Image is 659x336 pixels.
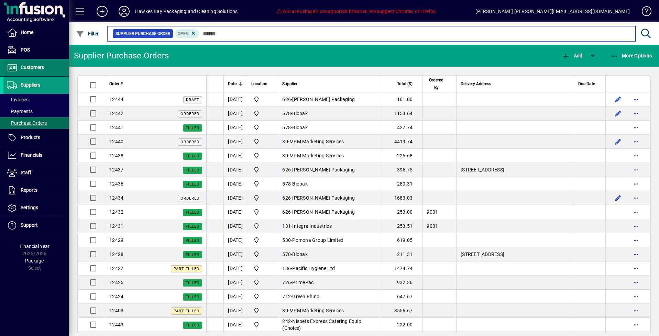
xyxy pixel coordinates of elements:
span: 12424 [109,294,123,299]
span: Reports [21,187,37,193]
span: Central [251,236,274,244]
a: Customers [3,59,69,76]
a: Products [3,129,69,146]
span: Payments [7,109,33,114]
span: 12434 [109,195,123,201]
span: POS [21,47,30,53]
span: 30 [282,308,288,313]
button: Edit [613,192,624,203]
span: Customers [21,65,44,70]
span: Filled [186,224,199,229]
span: Settings [21,205,38,210]
span: Central [251,292,274,301]
td: [DATE] [223,290,247,304]
span: 12443 [109,322,123,327]
button: More options [630,94,641,105]
span: 12442 [109,111,123,116]
td: [DATE] [223,121,247,135]
td: [DATE] [223,304,247,318]
td: 4419.74 [381,135,422,149]
span: MPM Marketing Services [289,308,344,313]
td: - [278,92,381,107]
a: Staff [3,164,69,181]
span: Filled [186,238,199,243]
span: Central [251,222,274,230]
button: More options [630,136,641,147]
button: More options [630,221,641,232]
a: Settings [3,199,69,216]
span: Filled [186,281,199,285]
td: [DATE] [223,219,247,233]
button: More options [630,291,641,302]
button: More options [630,178,641,189]
span: Filled [186,210,199,215]
button: Edit [613,136,624,147]
span: Date [228,80,237,88]
a: Invoices [3,94,69,105]
span: MPM Marketing Services [289,153,344,158]
span: PrimePac [292,280,314,285]
td: - [278,318,381,332]
span: Suppliers [21,82,40,88]
span: Ordered [180,140,199,144]
td: 226.68 [381,149,422,163]
div: Location [251,80,274,88]
button: More options [630,305,641,316]
span: 12428 [109,251,123,257]
div: Supplier [282,80,377,88]
span: Integra Industries [292,223,332,229]
td: - [278,149,381,163]
div: Supplier Purchase Orders [74,50,169,61]
td: - [278,219,381,233]
button: More options [630,108,641,119]
span: Central [251,208,274,216]
span: Central [251,306,274,315]
td: 1153.64 [381,107,422,121]
td: - [278,233,381,247]
td: [DATE] [223,177,247,191]
span: 626 [282,167,291,172]
button: Edit [613,94,624,105]
td: [DATE] [223,233,247,247]
span: 12427 [109,266,123,271]
span: 626 [282,97,291,102]
td: [STREET_ADDRESS] [456,247,574,261]
span: 626 [282,209,291,215]
span: Draft [186,98,199,102]
span: Filled [186,253,199,257]
span: Open [178,31,189,36]
a: Financials [3,147,69,164]
span: Central [251,95,274,103]
mat-chip: Completion Status: Open [175,29,199,38]
span: 12438 [109,153,123,158]
span: Part Filled [174,309,199,313]
span: Products [21,135,40,140]
button: More options [630,164,641,175]
td: 161.00 [381,92,422,107]
button: Add [560,49,584,62]
span: Filled [186,154,199,158]
div: Due Date [578,80,601,88]
span: Central [251,180,274,188]
span: Purchase Orders [7,120,47,126]
span: Filter [76,31,99,36]
span: Home [21,30,33,35]
div: Total ($) [385,80,419,88]
span: Package [25,258,44,264]
td: - [278,261,381,276]
a: Home [3,24,69,41]
span: 712 [282,294,291,299]
td: 211.31 [381,247,422,261]
span: 12431 [109,223,123,229]
td: - [278,107,381,121]
a: Reports [3,182,69,199]
span: Due Date [578,80,595,88]
span: 30 [282,139,288,144]
span: 578 [282,181,291,187]
span: Ordered [180,112,199,116]
button: More options [630,150,641,161]
span: Invoices [7,97,29,102]
span: 12429 [109,237,123,243]
span: 12440 [109,139,123,144]
td: 396.75 [381,163,422,177]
